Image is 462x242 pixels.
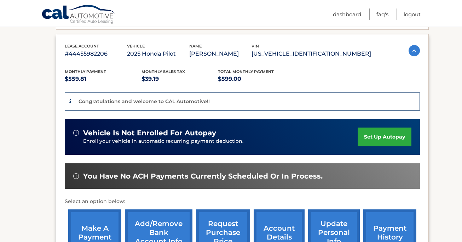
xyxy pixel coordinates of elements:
span: Monthly sales Tax [142,69,185,74]
span: vin [252,44,259,49]
span: vehicle [127,44,145,49]
span: You have no ACH payments currently scheduled or in process. [83,172,323,181]
img: alert-white.svg [73,130,79,136]
img: alert-white.svg [73,173,79,179]
p: [US_VEHICLE_IDENTIFICATION_NUMBER] [252,49,371,59]
a: Dashboard [333,9,361,20]
span: Total Monthly Payment [218,69,274,74]
p: $39.19 [142,74,218,84]
a: set up autopay [358,128,411,146]
span: lease account [65,44,99,49]
a: FAQ's [376,9,388,20]
p: Enroll your vehicle in automatic recurring payment deduction. [83,137,358,145]
a: Logout [404,9,421,20]
a: Cal Automotive [41,5,116,25]
p: $599.00 [218,74,295,84]
p: Select an option below: [65,197,420,206]
img: accordion-active.svg [409,45,420,56]
p: 2025 Honda Pilot [127,49,189,59]
span: vehicle is not enrolled for autopay [83,129,216,137]
p: Congratulations and welcome to CAL Automotive!! [79,98,210,105]
p: [PERSON_NAME] [189,49,252,59]
p: $559.81 [65,74,142,84]
span: name [189,44,202,49]
p: #44455982206 [65,49,127,59]
span: Monthly Payment [65,69,106,74]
